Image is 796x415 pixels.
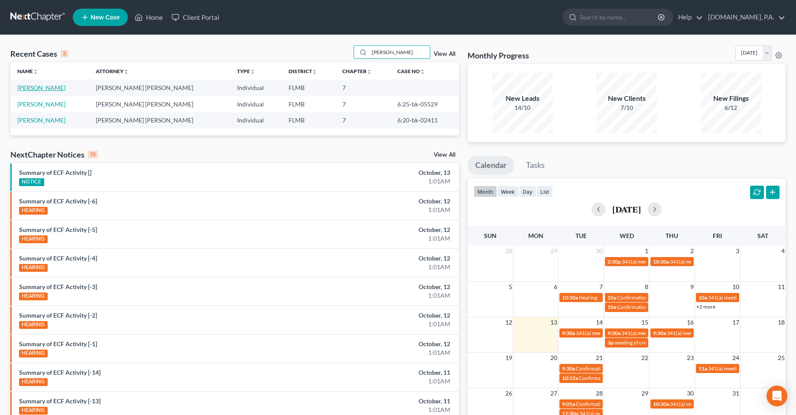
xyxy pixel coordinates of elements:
[17,100,65,108] a: [PERSON_NAME]
[670,401,704,407] span: 341(a) meeting
[549,388,558,399] span: 27
[312,291,450,300] div: 1:01AM
[620,232,634,239] span: Wed
[230,96,282,112] td: Individual
[10,149,98,160] div: NextChapter Notices
[390,96,459,112] td: 6:25-bk-05529
[667,330,701,336] span: 341(a) meeting
[167,10,224,25] a: Client Portal
[598,282,604,292] span: 7
[312,177,450,186] div: 1:01AM
[19,312,97,319] a: Summary of ECF Activity [-2]
[335,96,390,112] td: 7
[312,320,450,328] div: 1:01AM
[312,397,450,405] div: October, 11
[614,339,660,346] span: meeting of creditors
[731,282,740,292] span: 10
[420,69,425,74] i: unfold_more
[19,321,48,329] div: HEARING
[757,232,768,239] span: Sat
[19,169,91,176] a: Summary of ECF Activity []
[468,156,514,175] a: Calendar
[608,330,621,336] span: 9:30a
[653,258,669,265] span: 10:30a
[312,283,450,291] div: October, 12
[579,375,629,381] span: Confirmation Hearing
[19,340,97,347] a: Summary of ECF Activity [-1]
[595,246,604,256] span: 30
[666,232,678,239] span: Thu
[474,186,497,197] button: month
[595,388,604,399] span: 28
[644,246,649,256] span: 1
[562,365,575,372] span: 9:30a
[312,197,450,206] div: October, 12
[622,258,656,265] span: 341(a) meeting
[33,69,38,74] i: unfold_more
[674,10,703,25] a: Help
[312,254,450,263] div: October, 12
[617,294,666,301] span: Confirmation hearing
[608,339,614,346] span: 3p
[19,369,101,376] a: Summary of ECF Activity [-14]
[504,388,513,399] span: 26
[576,365,625,372] span: Confirmation hearing
[519,186,536,197] button: day
[536,186,553,197] button: list
[342,68,372,74] a: Chapterunfold_more
[644,282,649,292] span: 8
[250,69,255,74] i: unfold_more
[91,14,120,21] span: New Case
[130,10,167,25] a: Home
[19,254,97,262] a: Summary of ECF Activity [-4]
[640,388,649,399] span: 29
[575,232,587,239] span: Tue
[562,330,575,336] span: 9:30a
[653,401,669,407] span: 10:30a
[708,365,742,372] span: 341(a) meeting
[312,168,450,177] div: October, 13
[282,96,335,112] td: FLMB
[312,263,450,271] div: 1:01AM
[89,112,230,128] td: [PERSON_NAME] [PERSON_NAME]
[10,48,68,59] div: Recent Cases
[434,152,455,158] a: View All
[699,294,707,301] span: 10a
[19,178,44,186] div: NOTICE
[19,293,48,300] div: HEARING
[96,68,129,74] a: Attorneyunfold_more
[596,93,657,103] div: New Clients
[504,317,513,328] span: 12
[731,388,740,399] span: 31
[640,353,649,363] span: 22
[19,350,48,357] div: HEARING
[576,401,625,407] span: Confirmation hearing
[19,397,101,405] a: Summary of ECF Activity [-13]
[61,50,68,58] div: 3
[576,330,610,336] span: 341(a) meeting
[312,311,450,320] div: October, 12
[735,246,740,256] span: 3
[367,69,372,74] i: unfold_more
[596,103,657,112] div: 7/10
[312,405,450,414] div: 1:01AM
[312,368,450,377] div: October, 11
[777,353,786,363] span: 25
[17,84,65,91] a: [PERSON_NAME]
[312,348,450,357] div: 1:01AM
[689,282,695,292] span: 9
[699,365,707,372] span: 11a
[562,401,575,407] span: 9:01a
[708,294,742,301] span: 341(a) meeting
[369,46,430,58] input: Search by name...
[689,246,695,256] span: 2
[686,353,695,363] span: 23
[704,10,785,25] a: [DOMAIN_NAME], P.A.
[312,340,450,348] div: October, 12
[777,282,786,292] span: 11
[123,69,129,74] i: unfold_more
[89,80,230,96] td: [PERSON_NAME] [PERSON_NAME]
[19,378,48,386] div: HEARING
[608,258,621,265] span: 2:30p
[562,375,578,381] span: 10:15a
